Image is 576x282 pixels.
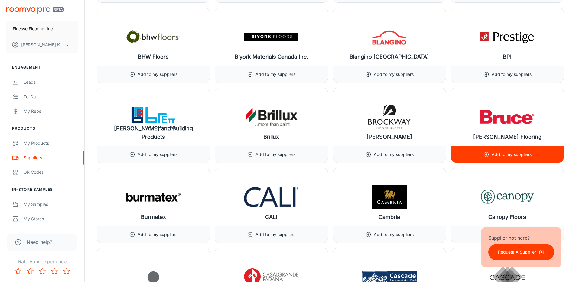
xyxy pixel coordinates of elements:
[126,105,181,129] img: Brett Landscaping and Building Products
[244,25,298,49] img: Biyork Materials Canada Inc.
[141,213,166,221] h6: Burmatex
[24,140,78,147] div: My Products
[362,25,417,49] img: Blangino Argentina
[255,231,295,238] p: Add to my suppliers
[498,249,536,255] p: Request A Supplier
[5,258,80,265] p: Rate your experience
[126,25,181,49] img: BHW Floors
[138,71,177,78] p: Add to my suppliers
[24,79,78,86] div: Leads
[255,151,295,158] p: Add to my suppliers
[138,151,177,158] p: Add to my suppliers
[138,53,169,61] h6: BHW Floors
[374,231,414,238] p: Add to my suppliers
[6,7,64,14] img: Roomvo PRO Beta
[366,133,412,141] h6: [PERSON_NAME]
[36,265,48,277] button: Rate 3 star
[24,169,78,176] div: QR Codes
[492,71,532,78] p: Add to my suppliers
[244,105,298,129] img: Brillux
[480,185,535,209] img: Canopy Floors
[235,53,308,61] h6: Biyork Materials Canada Inc.
[473,133,542,141] h6: [PERSON_NAME] Flooring
[12,265,24,277] button: Rate 1 star
[102,124,205,141] h6: [PERSON_NAME] and Building Products
[6,21,78,37] button: Finesse Flooring, Inc.
[60,265,73,277] button: Rate 5 star
[6,37,78,53] button: [PERSON_NAME] Knierien
[24,154,78,161] div: Suppliers
[24,108,78,115] div: My Reps
[24,216,78,222] div: My Stores
[362,105,417,129] img: Brockway
[379,213,400,221] h6: Cambria
[265,213,277,221] h6: CALI
[488,213,526,221] h6: Canopy Floors
[362,185,417,209] img: Cambria
[24,265,36,277] button: Rate 2 star
[24,201,78,208] div: My Samples
[503,53,512,61] h6: BPI
[350,53,429,61] h6: Blangino [GEOGRAPHIC_DATA]
[374,151,414,158] p: Add to my suppliers
[263,133,279,141] h6: Brillux
[488,234,554,241] p: Supplier not here?
[126,185,181,209] img: Burmatex
[480,25,535,49] img: BPI
[480,105,535,129] img: Bruce Flooring
[492,151,532,158] p: Add to my suppliers
[27,238,52,246] span: Need help?
[48,265,60,277] button: Rate 4 star
[138,231,177,238] p: Add to my suppliers
[24,93,78,100] div: To-do
[21,41,64,48] p: [PERSON_NAME] Knierien
[488,244,554,260] button: Request A Supplier
[374,71,414,78] p: Add to my suppliers
[255,71,295,78] p: Add to my suppliers
[13,25,54,32] p: Finesse Flooring, Inc.
[244,185,298,209] img: CALI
